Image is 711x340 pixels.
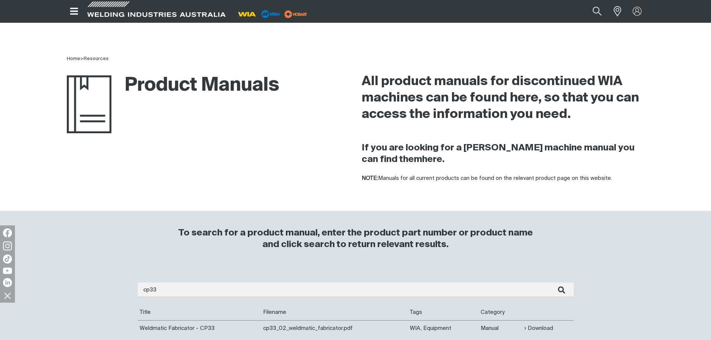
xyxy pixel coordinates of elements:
[524,324,553,333] a: Download
[261,320,408,336] td: cp33_02_weldmatic_fabricator.pdf
[138,305,262,320] th: Title
[362,175,378,181] strong: NOTE:
[3,268,12,274] img: YouTube
[408,320,479,336] td: WIA, Equipment
[408,305,479,320] th: Tags
[3,278,12,287] img: LinkedIn
[80,56,84,61] span: >
[362,74,645,123] h2: All product manuals for discontinued WIA machines can be found here, so that you can access the i...
[479,320,522,336] td: Manual
[479,305,522,320] th: Category
[138,283,574,297] input: Enter search...
[3,228,12,237] img: Facebook
[362,143,634,164] strong: If you are looking for a [PERSON_NAME] machine manual you can find them
[3,241,12,250] img: Instagram
[584,3,610,20] button: Search products
[261,305,408,320] th: Filename
[362,174,645,183] p: Manuals for all current products can be found on the relevant product page on this website.
[175,227,536,250] h3: To search for a product manual, enter the product part number or product name and click search to...
[282,9,309,20] img: miller
[282,11,309,17] a: miller
[67,74,279,98] h1: Product Manuals
[1,289,14,302] img: hide socials
[3,255,12,263] img: TikTok
[67,56,80,61] a: Home
[575,3,609,20] input: Product name or item number...
[422,155,445,164] a: here.
[138,320,262,336] td: Weldmatic Fabricator - CP33
[84,56,109,61] a: Resources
